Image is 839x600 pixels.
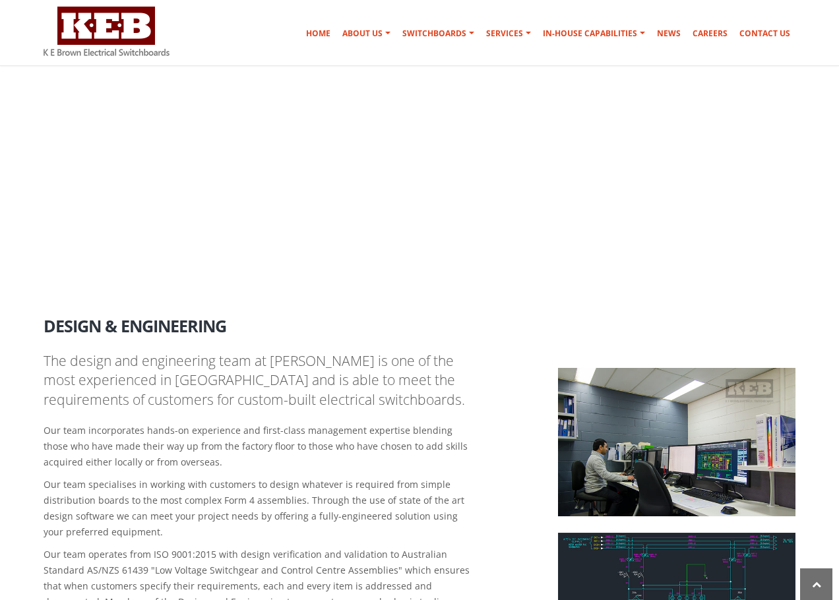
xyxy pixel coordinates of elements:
a: Contact Us [734,20,795,47]
p: The design and engineering team at [PERSON_NAME] is one of the most experienced in [GEOGRAPHIC_DA... [44,351,474,409]
h2: Design & Engineering [44,307,795,335]
a: Services [481,20,536,47]
a: News [652,20,686,47]
a: In-house Capabilities [538,20,650,47]
a: About Us [337,20,396,47]
li: In-House Capabilities [693,230,792,247]
p: Our team incorporates hands-on experience and first-class management expertise blending those who... [44,423,474,470]
a: Careers [687,20,733,47]
h1: In-House Capabilities [44,222,230,260]
a: Switchboards [397,20,480,47]
a: Home [667,233,691,243]
img: K E Brown Electrical Switchboards [44,7,170,56]
a: Home [301,20,336,47]
p: Our team specialises in working with customers to design whatever is required from simple distrib... [44,477,474,540]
